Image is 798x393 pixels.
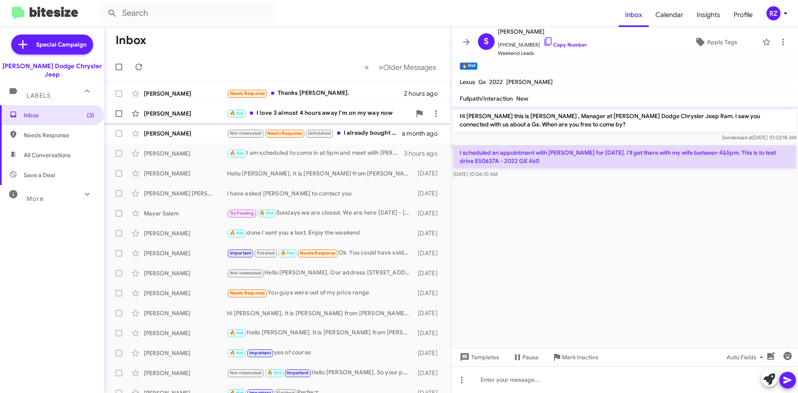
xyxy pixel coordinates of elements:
[227,208,414,218] div: Sundays we are closed. We are here [DATE] - [DATE] from 9am to 8pm and Saturdays 9-6. What day an...
[230,330,244,336] span: 🔥 Hot
[144,289,227,297] div: [PERSON_NAME]
[144,189,227,198] div: [PERSON_NAME] [PERSON_NAME]
[230,91,265,96] span: Needs Response
[227,169,414,178] div: Hello [PERSON_NAME], It is [PERSON_NAME] from [PERSON_NAME]. Someone will contact you [DATE] afte...
[144,89,227,98] div: [PERSON_NAME]
[360,59,374,76] button: Previous
[227,348,414,358] div: yes of course
[727,350,766,365] span: Auto Fields
[227,228,414,238] div: done I sent you a text. Enjoy the weekend
[227,288,414,298] div: You guys were out of my price range
[690,3,727,27] a: Insights
[414,289,444,297] div: [DATE]
[618,3,649,27] a: Inbox
[402,129,444,138] div: a month ago
[414,369,444,377] div: [DATE]
[11,35,93,54] a: Special Campaign
[498,27,587,37] span: [PERSON_NAME]
[144,249,227,257] div: [PERSON_NAME]
[414,189,444,198] div: [DATE]
[649,3,690,27] a: Calendar
[24,151,71,159] span: All Conversations
[453,145,796,168] p: I scheduled an appointment with [PERSON_NAME] for [DATE]. I'll get there with my wife between 4&5...
[144,149,227,158] div: [PERSON_NAME]
[144,349,227,357] div: [PERSON_NAME]
[116,34,146,47] h1: Inbox
[451,350,506,365] button: Templates
[460,95,513,102] span: Fullpath/Interaction
[506,350,545,365] button: Pause
[308,131,331,136] span: Unfinished
[249,350,271,356] span: Important
[516,95,528,102] span: New
[766,6,781,20] div: RZ
[227,89,404,98] div: Thanks [PERSON_NAME].
[144,169,227,178] div: [PERSON_NAME]
[414,329,444,337] div: [DATE]
[414,229,444,237] div: [DATE]
[144,269,227,277] div: [PERSON_NAME]
[489,78,503,86] span: 2022
[498,49,587,57] span: Weekend Leads
[453,109,796,132] p: Hi [PERSON_NAME] this is [PERSON_NAME] , Manager at [PERSON_NAME] Dodge Chrysler Jeep Ram. I saw ...
[144,229,227,237] div: [PERSON_NAME]
[300,250,335,256] span: Needs Response
[257,250,275,256] span: Finished
[227,309,414,317] div: Hi [PERSON_NAME], It is [PERSON_NAME] from [PERSON_NAME] in [GEOGRAPHIC_DATA]. I do not see a spe...
[227,148,404,158] div: I am scheduled to come in at 5pm and meet with [PERSON_NAME]
[230,111,244,116] span: 🔥 Hot
[379,62,383,72] span: »
[230,290,265,296] span: Needs Response
[227,129,402,138] div: I already bought a vehicle. Thx
[414,349,444,357] div: [DATE]
[144,309,227,317] div: [PERSON_NAME]
[144,369,227,377] div: [PERSON_NAME]
[414,309,444,317] div: [DATE]
[738,134,753,141] span: said at
[404,89,444,98] div: 2 hours ago
[414,249,444,257] div: [DATE]
[230,210,254,216] span: Try Pausing
[562,350,598,365] span: Mark Inactive
[281,250,295,256] span: 🔥 Hot
[484,35,489,48] span: S
[230,370,262,376] span: Not-Interested
[230,350,244,356] span: 🔥 Hot
[227,368,414,378] div: Hello [PERSON_NAME], So your payoff is approximately $28000.00, your lease is not up until [DATE]...
[24,131,94,139] span: Needs Response
[478,78,486,86] span: Gx
[673,35,758,49] button: Apply Tags
[374,59,441,76] button: Next
[360,59,441,76] nav: Page navigation example
[267,370,281,376] span: 🔥 Hot
[722,134,796,141] span: Sender [DATE] 10:03:18 AM
[27,92,51,99] span: Labels
[144,329,227,337] div: [PERSON_NAME]
[144,129,227,138] div: [PERSON_NAME]
[522,350,539,365] span: Pause
[230,151,244,156] span: 🔥 Hot
[404,149,444,158] div: 3 hours ago
[144,109,227,118] div: [PERSON_NAME]
[267,131,303,136] span: Needs Response
[227,109,411,118] div: I love 3 almost 4 hours away I'm on my way now
[230,131,262,136] span: Not-Interested
[458,350,499,365] span: Templates
[227,248,414,258] div: Ok. You could have said that over wish you the best.
[383,63,436,72] span: Older Messages
[259,210,273,216] span: 🔥 Hot
[144,209,227,218] div: Mayar Salem
[230,250,251,256] span: Important
[414,269,444,277] div: [DATE]
[287,370,308,376] span: Important
[24,111,94,119] span: Inbox
[36,40,86,49] span: Special Campaign
[227,268,414,278] div: Hello [PERSON_NAME], Our address [STREET_ADDRESS] so we are not in [DATE], Blue Law.
[759,6,789,20] button: RZ
[707,35,737,49] span: Apply Tags
[498,37,587,49] span: [PHONE_NUMBER]
[720,350,773,365] button: Auto Fields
